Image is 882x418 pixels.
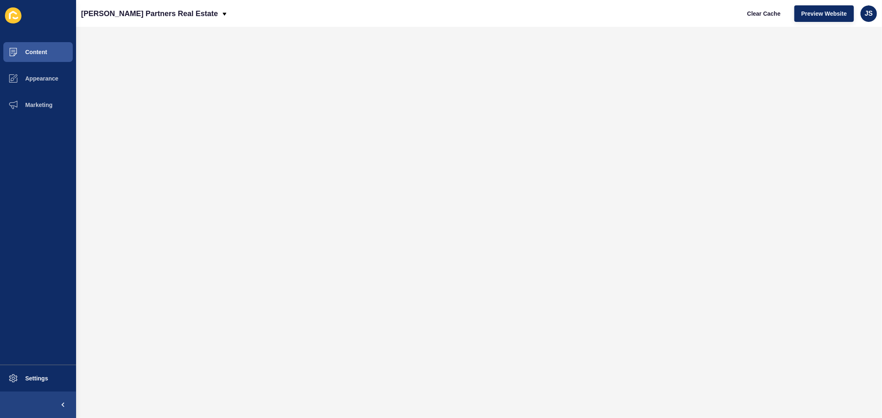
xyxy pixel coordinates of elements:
span: Preview Website [801,9,847,18]
span: Clear Cache [747,9,781,18]
button: Clear Cache [740,5,788,22]
button: Preview Website [794,5,854,22]
p: [PERSON_NAME] Partners Real Estate [81,3,218,24]
span: JS [865,9,873,18]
